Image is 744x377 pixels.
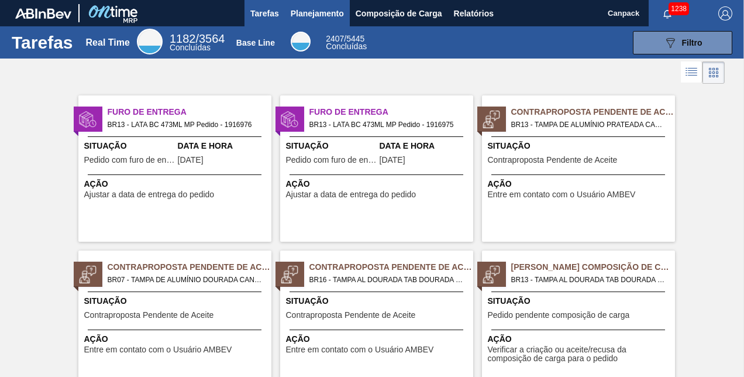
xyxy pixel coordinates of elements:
[488,156,618,164] span: Contraproposta Pendente de Aceite
[286,333,470,345] span: Ação
[483,111,500,128] img: status
[79,266,97,283] img: status
[326,35,367,50] div: Base Line
[84,311,214,320] span: Contraproposta Pendente de Aceite
[286,295,470,307] span: Situação
[281,266,298,283] img: status
[488,140,672,152] span: Situação
[84,190,215,199] span: Ajustar a data de entrega do pedido
[291,6,344,20] span: Planejamento
[79,111,97,128] img: status
[250,6,279,20] span: Tarefas
[488,190,636,199] span: Entre em contato com o Usuário AMBEV
[681,61,702,84] div: Visão em Lista
[286,311,416,320] span: Contraproposta Pendente de Aceite
[170,34,225,52] div: Real Time
[170,32,225,45] span: / 3564
[488,345,672,364] span: Verificar a criação ou aceite/recusa da composição de carga para o pedido
[170,32,196,45] span: 1182
[511,118,666,131] span: BR13 - TAMPA DE ALUMÍNIO PRATEADA CANPACK CDL Pedido - 2011026
[488,333,672,345] span: Ação
[511,261,675,273] span: Pedido Aguardando Composição de Carga
[178,156,204,164] span: 31/03/2025,
[170,43,211,52] span: Concluídas
[633,31,732,54] button: Filtro
[309,106,473,118] span: Furo de Entrega
[326,34,364,43] span: / 5445
[488,311,630,320] span: Pedido pendente composição de carga
[108,273,262,286] span: BR07 - TAMPA DE ALUMÍNIO DOURADA CANPACK CDL Pedido - 2015473
[669,2,689,15] span: 1238
[380,156,405,164] span: 31/03/2025,
[309,118,464,131] span: BR13 - LATA BC 473ML MP Pedido - 1916975
[380,140,470,152] span: Data e Hora
[86,37,130,48] div: Real Time
[84,345,232,354] span: Entre em contato com o Usuário AMBEV
[488,295,672,307] span: Situação
[483,266,500,283] img: status
[718,6,732,20] img: Logout
[286,178,470,190] span: Ação
[108,118,262,131] span: BR13 - LATA BC 473ML MP Pedido - 1916976
[682,38,702,47] span: Filtro
[137,29,163,54] div: Real Time
[309,261,473,273] span: Contraproposta Pendente de Aceite
[15,8,71,19] img: TNhmsLtSVTkK8tSr43FrP2fwEKptu5GPRR3wAAAABJRU5ErkJggg==
[511,273,666,286] span: BR13 - TAMPA AL DOURADA TAB DOURADA CANPACK CDL Pedido - 2011029
[236,38,275,47] div: Base Line
[108,106,271,118] span: Furo de Entrega
[286,345,434,354] span: Entre em contato com o Usuário AMBEV
[84,295,268,307] span: Situação
[309,273,464,286] span: BR16 - TAMPA AL DOURADA TAB DOURADA CANPACK CDL Pedido - 2011032
[281,111,298,128] img: status
[286,190,416,199] span: Ajustar a data de entrega do pedido
[286,156,377,164] span: Pedido com furo de entrega
[488,178,672,190] span: Ação
[702,61,725,84] div: Visão em Cards
[356,6,442,20] span: Composição de Carga
[326,34,344,43] span: 2407
[84,178,268,190] span: Ação
[511,106,675,118] span: Contraproposta Pendente de Aceite
[178,140,268,152] span: Data e Hora
[84,140,175,152] span: Situação
[286,140,377,152] span: Situação
[84,156,175,164] span: Pedido com furo de entrega
[326,42,367,51] span: Concluídas
[649,5,686,22] button: Notificações
[291,32,311,52] div: Base Line
[12,36,73,49] h1: Tarefas
[454,6,494,20] span: Relatórios
[84,333,268,345] span: Ação
[108,261,271,273] span: Contraproposta Pendente de Aceite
